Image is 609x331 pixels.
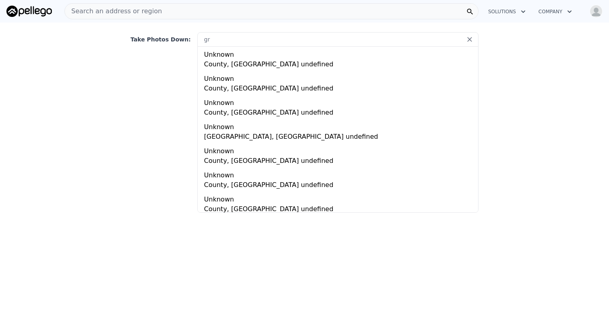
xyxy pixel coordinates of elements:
[204,47,475,60] div: Unknown
[204,71,475,84] div: Unknown
[204,180,475,191] div: County, [GEOGRAPHIC_DATA] undefined
[204,191,475,204] div: Unknown
[532,4,578,19] button: Company
[204,84,475,95] div: County, [GEOGRAPHIC_DATA] undefined
[590,5,603,18] img: avatar
[204,119,475,132] div: Unknown
[204,143,475,156] div: Unknown
[204,167,475,180] div: Unknown
[204,60,475,71] div: County, [GEOGRAPHIC_DATA] undefined
[204,108,475,119] div: County, [GEOGRAPHIC_DATA] undefined
[204,204,475,216] div: County, [GEOGRAPHIC_DATA] undefined
[47,53,562,325] iframe: Admin
[204,95,475,108] div: Unknown
[482,4,532,19] button: Solutions
[204,132,475,143] div: [GEOGRAPHIC_DATA], [GEOGRAPHIC_DATA] undefined
[204,156,475,167] div: County, [GEOGRAPHIC_DATA] undefined
[6,6,52,17] img: Pellego
[130,32,197,47] div: Take Photos Down:
[65,6,162,16] span: Search an address or region
[197,32,478,47] input: Search an address...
